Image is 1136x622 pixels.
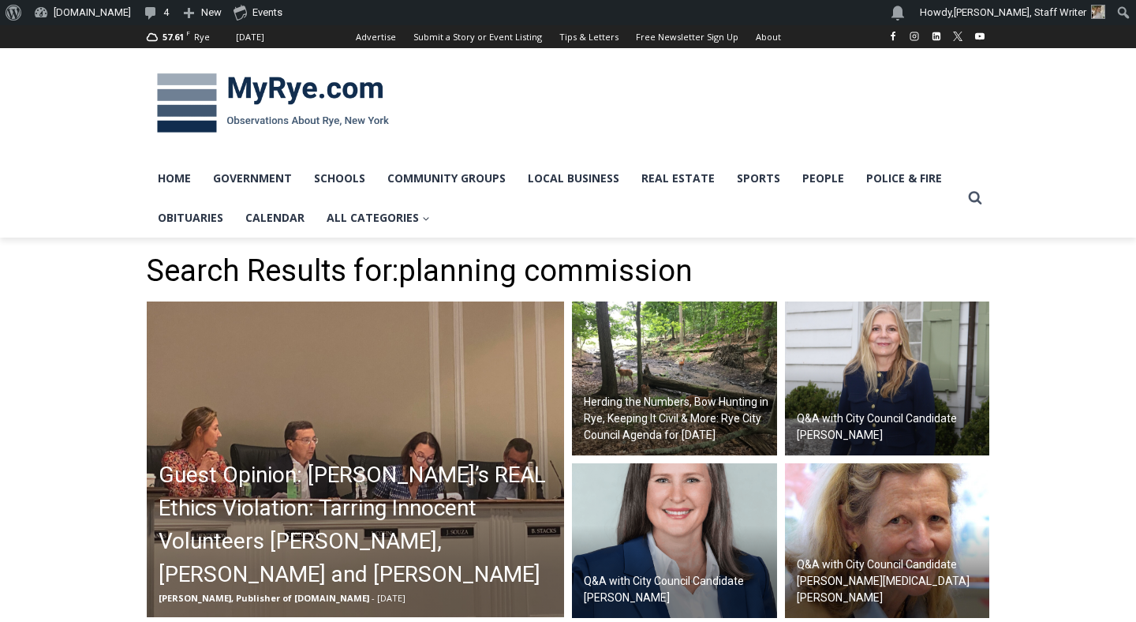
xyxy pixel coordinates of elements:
a: Real Estate [630,159,726,198]
a: About [747,25,790,48]
a: Free Newsletter Sign Up [627,25,747,48]
a: Calendar [234,198,316,238]
a: Sports [726,159,791,198]
a: Home [147,159,202,198]
span: 57.61 [163,31,184,43]
img: (PHOTO: Deer in the Rye Marshlands Conservancy. File photo. 2017.) [572,302,777,456]
a: Herding the Numbers, Bow Hunting in Rye, Keeping It Civil & More: Rye City Council Agenda for [DATE] [572,302,777,456]
a: Government [202,159,303,198]
img: MyRye.com [147,62,399,144]
img: (PHOTO: The "Gang of Four" Councilwoman Carolina Johnson, Mayor Josh Cohn, Councilwoman Julie Sou... [147,302,564,617]
a: Q&A with City Council Candidate [PERSON_NAME][MEDICAL_DATA] [PERSON_NAME] [785,463,990,618]
a: Q&A with City Council Candidate [PERSON_NAME] [785,302,990,456]
span: [DATE] [377,592,405,604]
a: Local Business [517,159,630,198]
a: Tips & Letters [551,25,627,48]
img: (PHOTO: MyRye.com Summer 2023 intern Beatrice Larzul.) [1091,5,1105,19]
a: Guest Opinion: [PERSON_NAME]’s REAL Ethics Violation: Tarring Innocent Volunteers [PERSON_NAME], ... [147,302,564,617]
div: [DATE] [236,30,264,44]
a: Obituaries [147,198,234,238]
a: Schools [303,159,376,198]
a: X [948,27,967,46]
a: Submit a Story or Event Listing [405,25,551,48]
a: YouTube [970,27,989,46]
span: - [372,592,375,604]
h1: Search Results for: [147,253,989,290]
a: Instagram [905,27,924,46]
h2: Herding the Numbers, Bow Hunting in Rye, Keeping It Civil & More: Rye City Council Agenda for [DATE] [584,394,773,444]
a: People [791,159,855,198]
a: Advertise [347,25,405,48]
a: Q&A with City Council Candidate [PERSON_NAME] [572,463,777,618]
span: All Categories [327,209,430,227]
button: View Search Form [961,184,989,212]
nav: Secondary Navigation [347,25,790,48]
span: [PERSON_NAME], Staff Writer [954,6,1086,18]
a: Facebook [884,27,902,46]
a: Community Groups [376,159,517,198]
a: Linkedin [927,27,946,46]
img: (PHOTO: City council candidate Robin Thrush Jovanovich. Contributed.) [785,463,990,618]
h2: Q&A with City Council Candidate [PERSON_NAME][MEDICAL_DATA] [PERSON_NAME] [797,556,986,606]
h2: Q&A with City Council Candidate [PERSON_NAME] [797,410,986,444]
nav: Primary Navigation [147,159,961,238]
span: F [186,28,190,37]
img: (PHOTO: City council candidate Maria Tufvesson Shuck.) [785,302,990,456]
h2: Guest Opinion: [PERSON_NAME]’s REAL Ethics Violation: Tarring Innocent Volunteers [PERSON_NAME], ... [159,459,560,591]
div: Rye [194,30,210,44]
span: planning commission [398,253,693,288]
h2: Q&A with City Council Candidate [PERSON_NAME] [584,573,773,606]
span: [PERSON_NAME], Publisher of [DOMAIN_NAME] [159,592,369,604]
a: Police & Fire [855,159,953,198]
a: All Categories [316,198,441,238]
